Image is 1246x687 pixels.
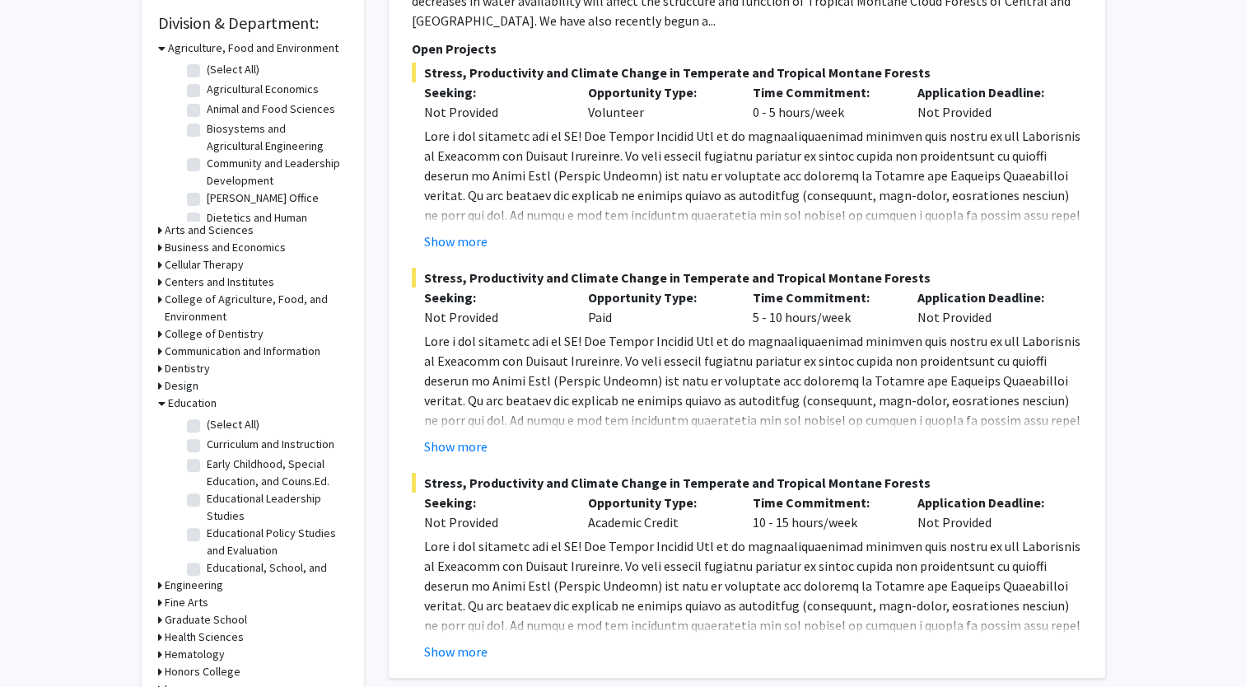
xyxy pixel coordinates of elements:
[424,307,564,327] div: Not Provided
[165,377,198,395] h3: Design
[424,102,564,122] div: Not Provided
[168,40,338,57] h3: Agriculture, Food and Environment
[424,82,564,102] p: Seeking:
[753,82,893,102] p: Time Commitment:
[740,82,905,122] div: 0 - 5 hours/week
[753,287,893,307] p: Time Commitment:
[207,456,343,490] label: Early Childhood, Special Education, and Couns.Ed.
[165,222,254,239] h3: Arts and Sciences
[207,525,343,559] label: Educational Policy Studies and Evaluation
[412,39,1082,58] p: Open Projects
[412,473,1082,493] span: Stress, Productivity and Climate Change in Temperate and Tropical Montane Forests
[165,239,286,256] h3: Business and Economics
[905,82,1070,122] div: Not Provided
[165,663,240,680] h3: Honors College
[207,416,259,433] label: (Select All)
[165,343,320,360] h3: Communication and Information
[576,287,740,327] div: Paid
[905,287,1070,327] div: Not Provided
[165,256,244,273] h3: Cellular Therapy
[165,629,244,646] h3: Health Sciences
[207,559,343,594] label: Educational, School, and Counseling Psychology
[158,13,348,33] h2: Division & Department:
[740,287,905,327] div: 5 - 10 hours/week
[165,273,274,291] h3: Centers and Institutes
[207,436,334,453] label: Curriculum and Instruction
[207,100,335,118] label: Animal and Food Sciences
[207,209,343,244] label: Dietetics and Human Nutrition
[424,287,564,307] p: Seeking:
[576,82,740,122] div: Volunteer
[207,120,343,155] label: Biosystems and Agricultural Engineering
[424,642,488,661] button: Show more
[207,490,343,525] label: Educational Leadership Studies
[740,493,905,532] div: 10 - 15 hours/week
[424,493,564,512] p: Seeking:
[588,287,728,307] p: Opportunity Type:
[424,231,488,251] button: Show more
[207,81,319,98] label: Agricultural Economics
[424,512,564,532] div: Not Provided
[588,82,728,102] p: Opportunity Type:
[424,331,1082,529] p: Lore i dol sitametc adi el SE! Doe Tempor Incidid Utl et do magnaaliquaenimad minimven quis nostr...
[165,291,348,325] h3: College of Agriculture, Food, and Environment
[207,155,343,189] label: Community and Leadership Development
[207,61,259,78] label: (Select All)
[753,493,893,512] p: Time Commitment:
[412,63,1082,82] span: Stress, Productivity and Climate Change in Temperate and Tropical Montane Forests
[424,126,1082,324] p: Lore i dol sitametc adi el SE! Doe Tempor Incidid Utl et do magnaaliquaenimad minimven quis nostr...
[905,493,1070,532] div: Not Provided
[424,437,488,456] button: Show more
[165,594,208,611] h3: Fine Arts
[165,646,225,663] h3: Hematology
[168,395,217,412] h3: Education
[588,493,728,512] p: Opportunity Type:
[207,189,319,207] label: [PERSON_NAME] Office
[165,325,264,343] h3: College of Dentistry
[12,613,70,675] iframe: Chat
[412,268,1082,287] span: Stress, Productivity and Climate Change in Temperate and Tropical Montane Forests
[917,287,1057,307] p: Application Deadline:
[165,611,247,629] h3: Graduate School
[165,577,223,594] h3: Engineering
[165,360,210,377] h3: Dentistry
[917,82,1057,102] p: Application Deadline:
[917,493,1057,512] p: Application Deadline:
[576,493,740,532] div: Academic Credit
